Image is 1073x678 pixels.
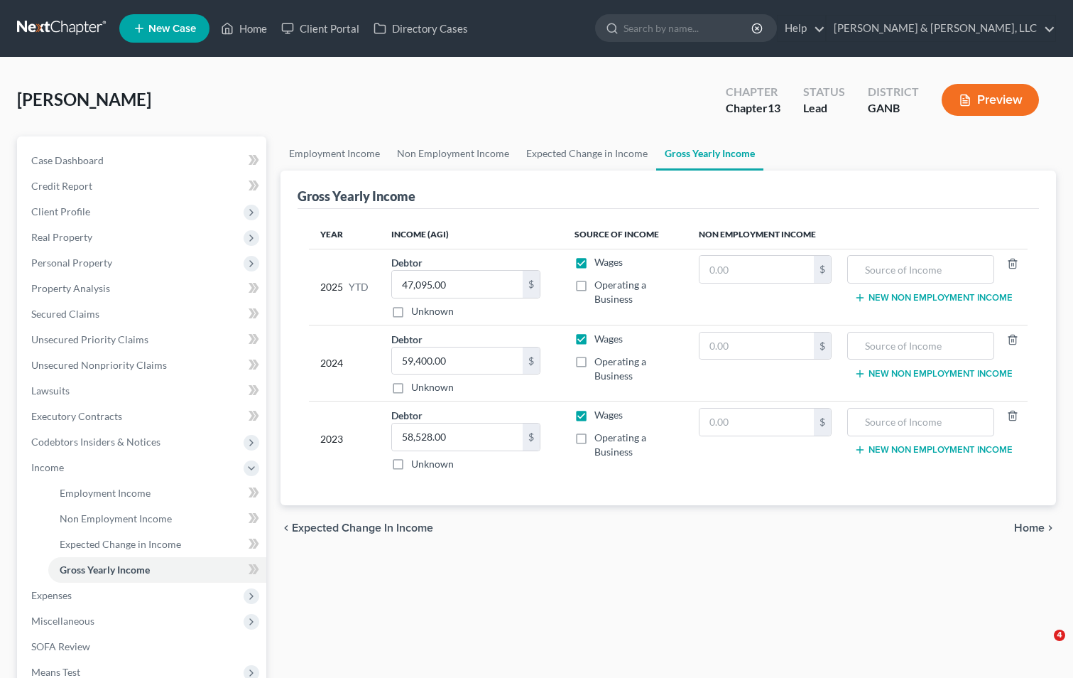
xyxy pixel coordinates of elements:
span: Operating a Business [594,279,646,305]
span: SOFA Review [31,640,90,652]
span: Wages [594,409,623,421]
span: [PERSON_NAME] [17,89,151,109]
a: Unsecured Priority Claims [20,327,266,353]
a: Property Analysis [20,276,266,301]
div: $ [523,424,540,451]
input: 0.00 [392,271,523,298]
th: Non Employment Income [687,220,1028,249]
a: [PERSON_NAME] & [PERSON_NAME], LLC [827,16,1055,41]
span: Lawsuits [31,384,70,397]
span: Credit Report [31,180,92,192]
span: Expected Change in Income [60,538,181,550]
a: Employment Income [280,136,388,171]
span: New Case [148,23,196,34]
div: 2024 [320,332,369,395]
button: Preview [942,84,1039,116]
input: Source of Income [855,256,986,283]
span: Operating a Business [594,431,646,458]
input: Search by name... [623,15,753,41]
span: Gross Yearly Income [60,564,150,576]
button: New Non Employment Income [854,444,1013,456]
div: Status [803,84,845,100]
div: Chapter [726,84,780,100]
a: Unsecured Nonpriority Claims [20,353,266,378]
label: Debtor [391,408,423,423]
label: Debtor [391,332,423,347]
span: Expenses [31,589,72,601]
span: Means Test [31,666,80,678]
div: $ [523,348,540,375]
button: chevron_left Expected Change in Income [280,522,433,534]
input: 0.00 [699,333,813,360]
a: Directory Cases [366,16,475,41]
a: Lawsuits [20,378,266,404]
a: Expected Change in Income [48,532,266,557]
label: Unknown [411,380,454,394]
button: Home chevron_right [1014,522,1056,534]
a: Credit Report [20,173,266,199]
a: Secured Claims [20,301,266,327]
span: Wages [594,256,623,268]
a: Expected Change in Income [518,136,656,171]
label: Unknown [411,457,454,471]
input: 0.00 [699,409,813,436]
input: 0.00 [392,348,523,375]
div: Lead [803,100,845,117]
span: Real Property [31,231,92,243]
iframe: Intercom live chat [1025,630,1059,664]
span: Client Profile [31,205,90,217]
div: 2025 [320,255,369,318]
span: Wages [594,333,623,345]
a: Client Portal [274,16,366,41]
input: 0.00 [699,256,813,283]
i: chevron_right [1045,522,1056,534]
span: Income [31,461,64,473]
a: Gross Yearly Income [48,557,266,583]
span: Case Dashboard [31,154,104,166]
span: YTD [349,280,369,294]
a: Gross Yearly Income [656,136,763,171]
button: New Non Employment Income [854,292,1013,303]
label: Unknown [411,304,454,318]
div: Chapter [726,100,780,117]
th: Income (AGI) [380,220,564,249]
span: Employment Income [60,487,151,499]
span: 4 [1054,630,1065,641]
span: Expected Change in Income [292,522,433,534]
th: Source of Income [563,220,687,249]
span: Executory Contracts [31,410,122,422]
div: District [868,84,919,100]
a: Non Employment Income [48,506,266,532]
input: Source of Income [855,409,986,436]
div: $ [814,333,831,360]
span: Codebtors Insiders & Notices [31,436,160,448]
div: $ [814,256,831,283]
span: Unsecured Priority Claims [31,333,148,345]
a: Case Dashboard [20,148,266,173]
a: Employment Income [48,480,266,506]
i: chevron_left [280,522,292,534]
span: Personal Property [31,257,112,269]
div: $ [814,409,831,436]
span: Secured Claims [31,308,99,320]
a: SOFA Review [20,634,266,660]
div: 2023 [320,408,369,471]
div: $ [523,271,540,298]
span: Unsecured Nonpriority Claims [31,359,167,371]
span: Non Employment Income [60,512,172,524]
a: Non Employment Income [388,136,518,171]
span: Home [1014,522,1045,534]
span: Miscellaneous [31,615,94,627]
a: Executory Contracts [20,404,266,429]
div: Gross Yearly Income [298,188,415,205]
span: Operating a Business [594,355,646,382]
input: Source of Income [855,333,986,360]
button: New Non Employment Income [854,368,1013,380]
input: 0.00 [392,424,523,451]
th: Year [309,220,380,249]
div: GANB [868,100,919,117]
a: Help [778,16,825,41]
label: Debtor [391,255,423,270]
span: 13 [768,101,780,114]
a: Home [214,16,274,41]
